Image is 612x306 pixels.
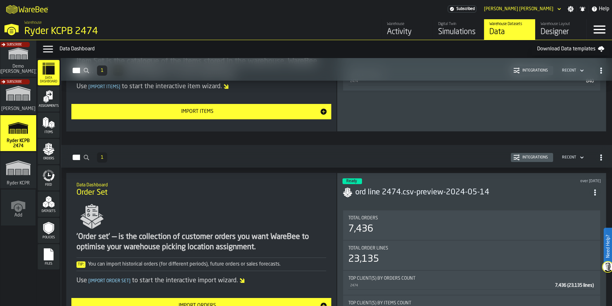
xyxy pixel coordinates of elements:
[348,246,595,251] div: Title
[3,138,34,149] span: Ryder KCPB 2474
[76,82,326,91] div: Use to start the interactive item wizard.
[350,79,584,83] div: 2474
[101,68,103,73] span: 1
[38,76,60,83] span: Data Dashboard
[76,181,326,188] h2: Sub Title
[76,261,85,268] span: Tip:
[511,153,553,162] button: button-Integrations
[76,260,326,268] div: You can import historical orders (for different periods), future orders or sales forecasts.
[348,301,595,306] div: Title
[38,139,60,165] li: menu Orders
[448,5,476,13] div: Menu Subscription
[14,213,22,218] span: Add
[520,155,551,160] div: Integrations
[348,216,378,221] span: Total Orders
[88,85,90,89] span: [
[38,218,60,243] li: menu Policies
[119,85,120,89] span: ]
[535,19,586,40] a: link-to-/wh/i/6e75ca76-5d2a-421d-9cf8-aa2a15e978bf/designer
[87,85,122,89] span: Import Items
[5,181,31,186] span: Ryder KCPR
[88,279,90,283] span: [
[343,210,600,240] div: stat-Total Orders
[562,155,576,160] div: DropdownMenuValue-4
[520,68,551,73] div: Integrations
[0,78,36,115] a: link-to-/wh/i/ae262b09-a505-4f79-8882-032704c3745f/simulations
[348,223,373,235] div: 7,436
[38,131,60,134] span: Items
[560,67,585,74] div: DropdownMenuValue-4
[348,216,595,221] div: Title
[348,253,379,265] div: 23,135
[38,244,60,270] li: menu Files
[71,104,332,119] button: button-Import Items
[343,271,600,295] div: stat-Top client(s) by Orders count
[38,60,60,86] li: menu Data Dashboard
[511,66,553,75] button: button-Integrations
[76,232,326,252] div: 'Order set' — is the collection of customer orders you want WareBee to optimise your warehouse pi...
[71,178,332,201] div: title-Order Set
[38,113,60,138] li: menu Items
[94,65,110,76] div: ButtonLoadMore-Load More-Prev-First-Last
[586,79,594,83] span: 840
[577,6,588,12] label: button-toggle-Notifications
[489,22,530,26] div: Warehouse Datasets
[348,301,411,306] span: Top client(s) by Items count
[38,183,60,187] span: Feed
[24,26,197,37] div: Ryder KCPB 2474
[482,179,601,183] div: Updated: 5/14/2024, 3:28:21 PM Created: 5/14/2024, 3:28:07 PM
[355,187,589,198] h3: ord line 2474.csv-preview-2024-05-14
[541,22,581,26] div: Warehouse Layout
[342,178,362,184] div: status-3 2
[604,228,611,264] label: Need Help?
[532,43,609,55] a: Download Data templates
[433,19,484,40] a: link-to-/wh/i/6e75ca76-5d2a-421d-9cf8-aa2a15e978bf/simulations
[387,27,428,37] div: Activity
[38,236,60,239] span: Policies
[38,165,60,191] li: menu Feed
[348,276,595,281] div: Title
[348,77,595,85] div: StatList-item-2474
[38,209,60,213] span: Datasets
[448,5,476,13] a: link-to-/wh/i/6e75ca76-5d2a-421d-9cf8-aa2a15e978bf/settings/billing
[7,80,22,84] span: Subscribe
[382,19,433,40] a: link-to-/wh/i/6e75ca76-5d2a-421d-9cf8-aa2a15e978bf/feed/
[76,188,108,198] span: Order Set
[1,190,36,227] a: link-to-/wh/new
[541,27,581,37] div: Designer
[587,19,612,40] label: button-toggle-Menu
[0,152,36,190] a: link-to-/wh/i/e7c9458a-e06e-4081-83c7-e9dda86d60fd/simulations
[87,279,132,283] span: Import Order Set
[560,154,585,161] div: DropdownMenuValue-4
[39,43,57,55] label: button-toggle-Data Menu
[599,5,609,13] span: Help
[76,276,326,285] div: Use to start the interactive import wizard.
[489,27,530,37] div: Data
[565,6,576,12] label: button-toggle-Settings
[555,283,594,288] span: 7,436 (23,135 lines)
[350,284,552,288] div: 2474
[346,179,357,183] span: Ready
[562,68,576,73] div: DropdownMenuValue-4
[456,7,475,11] span: Subscribed
[60,45,532,53] div: Data Dashboard
[343,241,600,270] div: stat-Total Order Lines
[348,276,415,281] span: Top client(s) by Orders count
[38,86,60,112] li: menu Assignments
[481,5,562,13] div: DropdownMenuValue-hammad Siddiqui Siddiqui
[0,115,36,152] a: link-to-/wh/i/6e75ca76-5d2a-421d-9cf8-aa2a15e978bf/simulations
[61,58,612,81] h2: button-Items
[61,145,612,168] h2: button-Orders
[0,41,36,78] a: link-to-/wh/i/dbcf2930-f09f-4140-89fc-d1e1c3a767ca/simulations
[38,262,60,266] span: Files
[129,279,131,283] span: ]
[38,191,60,217] li: menu Datasets
[589,5,612,13] label: button-toggle-Help
[438,27,479,37] div: Simulations
[484,6,553,12] div: DropdownMenuValue-hammad Siddiqui Siddiqui
[348,281,595,290] div: StatList-item-2474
